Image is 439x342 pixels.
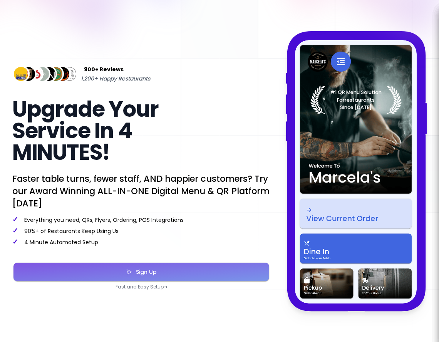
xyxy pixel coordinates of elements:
[12,237,18,246] span: ✓
[81,74,150,83] span: 1,200+ Happy Restaurants
[12,238,270,246] p: 4 Minute Automated Setup
[26,65,44,83] img: Review Img
[40,65,57,83] img: Review Img
[12,284,270,290] p: Fast and Easy Setup ➜
[60,65,78,83] img: Review Img
[12,65,30,83] img: Review Img
[19,65,37,83] img: Review Img
[47,65,64,83] img: Review Img
[132,269,157,275] div: Sign Up
[310,85,402,114] img: Laurel
[84,65,124,74] span: 900+ Reviews
[12,94,158,168] span: Upgrade Your Service In 4 MINUTES!
[12,227,270,235] p: 90%+ of Restaurants Keep Using Us
[13,263,269,281] button: Sign Up
[54,65,71,83] img: Review Img
[33,65,50,83] img: Review Img
[12,173,270,210] p: Faster table turns, fewer staff, AND happier customers? Try our Award Winning ALL-IN-ONE Digital ...
[12,216,270,224] p: Everything you need, QRs, Flyers, Ordering, POS Integrations
[12,226,18,235] span: ✓
[12,215,18,224] span: ✓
